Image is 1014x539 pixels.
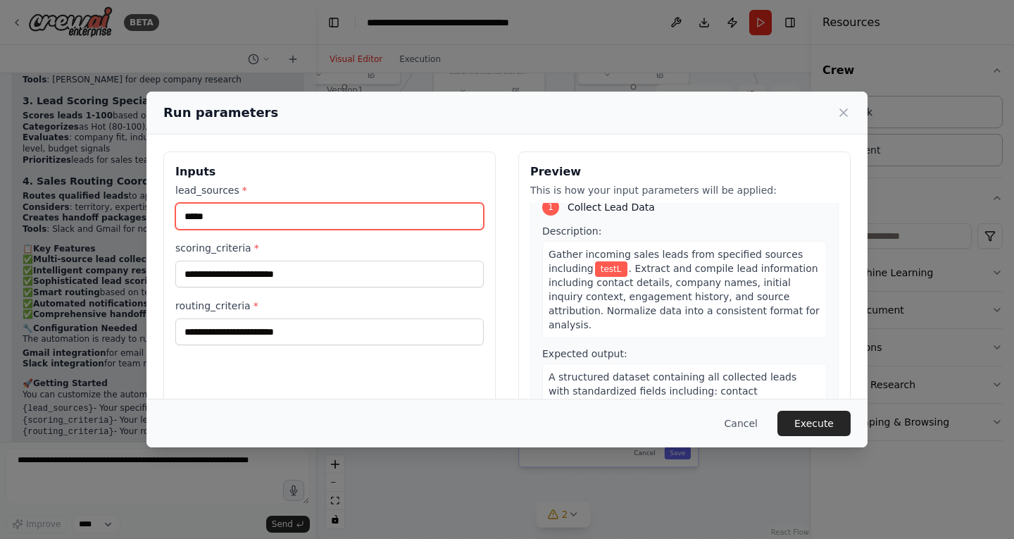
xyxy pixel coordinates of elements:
label: routing_criteria [175,299,484,313]
button: Execute [777,411,851,436]
label: lead_sources [175,183,484,197]
span: A structured dataset containing all collected leads with standardized fields including: contact i... [549,371,815,439]
span: Description: [542,225,601,237]
button: Cancel [713,411,769,436]
label: scoring_criteria [175,241,484,255]
span: . Extract and compile lead information including contact details, company names, initial inquiry ... [549,263,820,330]
div: 1 [542,199,559,216]
h2: Run parameters [163,103,278,123]
p: This is how your input parameters will be applied: [530,183,839,197]
span: Expected output: [542,348,627,359]
span: Collect Lead Data [568,200,655,214]
span: Variable: lead_sources [595,261,627,277]
span: Gather incoming sales leads from specified sources including [549,249,803,274]
h3: Inputs [175,163,484,180]
h3: Preview [530,163,839,180]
